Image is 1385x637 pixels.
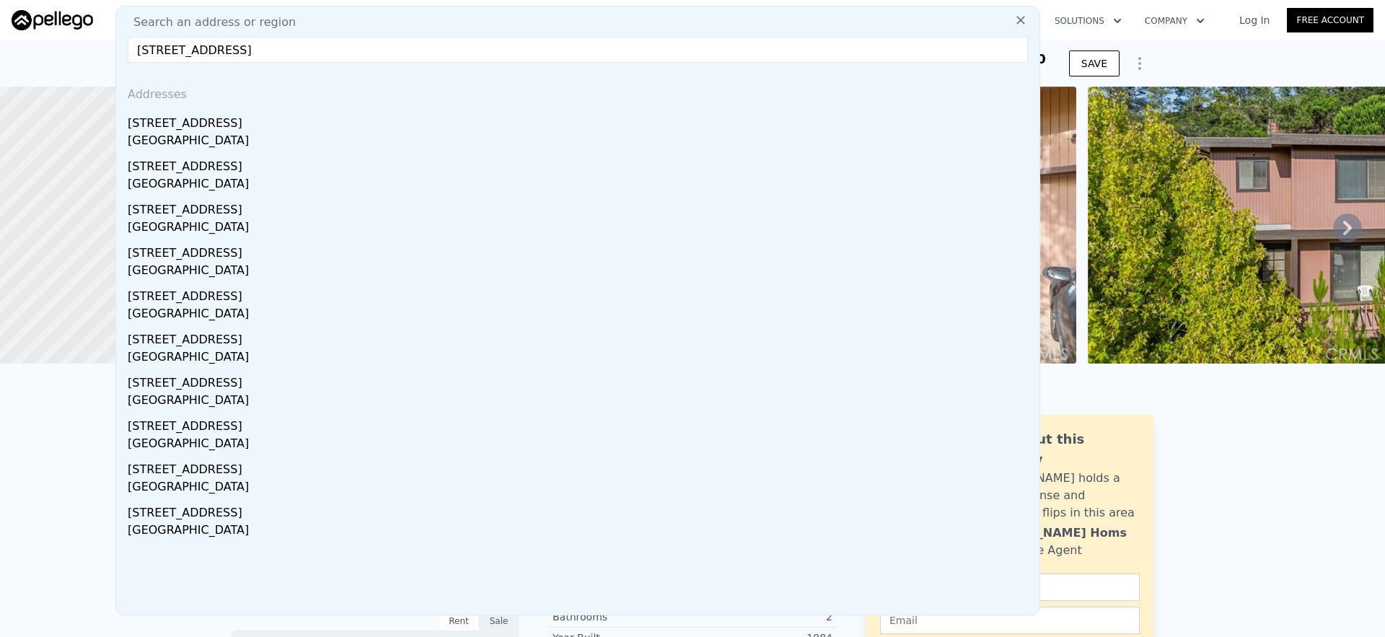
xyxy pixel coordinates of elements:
div: Addresses [122,74,1034,109]
div: Ask about this property [979,429,1140,470]
div: [STREET_ADDRESS] [128,455,1034,478]
a: Free Account [1287,8,1373,32]
span: Search an address or region [122,14,296,31]
div: [GEOGRAPHIC_DATA] [128,435,1034,455]
button: Show Options [1125,49,1154,78]
div: [GEOGRAPHIC_DATA] [128,262,1034,282]
div: [STREET_ADDRESS] [128,282,1034,305]
div: [GEOGRAPHIC_DATA] [128,175,1034,196]
button: Solutions [1043,8,1133,34]
div: [GEOGRAPHIC_DATA] [128,305,1034,325]
div: [STREET_ADDRESS] [128,325,1034,348]
div: Sale [479,612,519,631]
div: [PERSON_NAME] holds a broker license and personally flips in this area [979,470,1140,522]
input: Enter an address, city, region, neighborhood or zip code [128,37,1028,63]
div: 2 [692,610,832,624]
div: [STREET_ADDRESS] [128,239,1034,262]
div: [STREET_ADDRESS] [128,152,1034,175]
div: Rent [439,612,479,631]
div: [GEOGRAPHIC_DATA] [128,219,1034,239]
a: Log In [1222,13,1287,27]
input: Email [880,607,1140,634]
button: Company [1133,8,1216,34]
div: [GEOGRAPHIC_DATA] [128,522,1034,542]
div: [STREET_ADDRESS] [128,412,1034,435]
div: [STREET_ADDRESS] [128,498,1034,522]
div: [GEOGRAPHIC_DATA] [128,478,1034,498]
div: [GEOGRAPHIC_DATA] [128,132,1034,152]
div: [STREET_ADDRESS] [128,109,1034,132]
img: Pellego [12,10,93,30]
div: [GEOGRAPHIC_DATA] [128,392,1034,412]
div: [STREET_ADDRESS] [128,196,1034,219]
button: SAVE [1069,50,1120,76]
div: [STREET_ADDRESS] [128,369,1034,392]
div: [GEOGRAPHIC_DATA] [128,348,1034,369]
div: Bathrooms [553,610,692,624]
div: [PERSON_NAME] Homs [979,524,1127,542]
